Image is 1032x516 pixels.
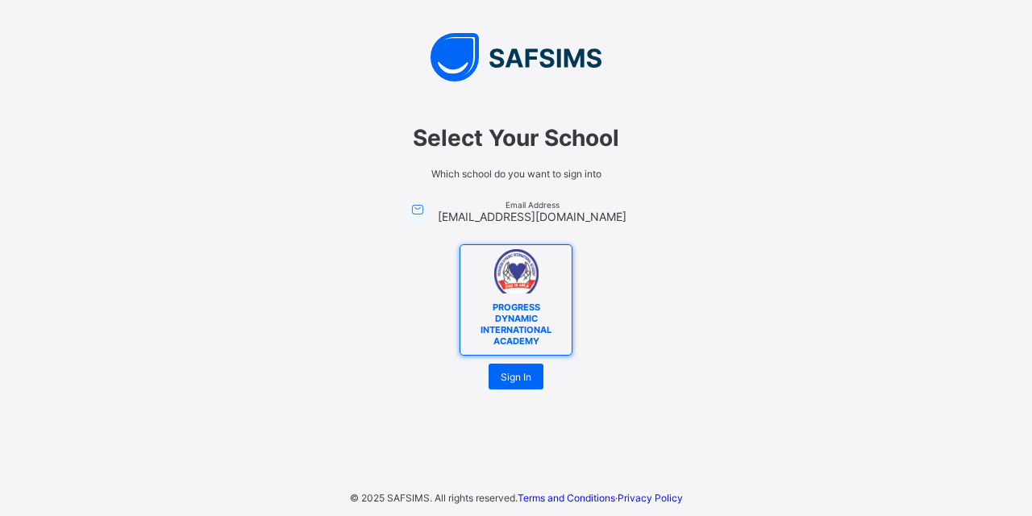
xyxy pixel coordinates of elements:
[438,200,626,210] span: Email Address
[290,168,742,180] span: Which school do you want to sign into
[467,298,565,351] span: PROGRESS DYNAMIC INTERNATIONAL ACADEMY
[274,33,758,81] img: SAFSIMS Logo
[350,492,518,504] span: © 2025 SAFSIMS. All rights reserved.
[501,371,531,383] span: Sign In
[290,124,742,152] span: Select Your School
[494,249,539,293] img: PROGRESS DYNAMIC INTERNATIONAL ACADEMY
[438,210,626,223] span: [EMAIL_ADDRESS][DOMAIN_NAME]
[518,492,683,504] span: ·
[518,492,615,504] a: Terms and Conditions
[618,492,683,504] a: Privacy Policy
